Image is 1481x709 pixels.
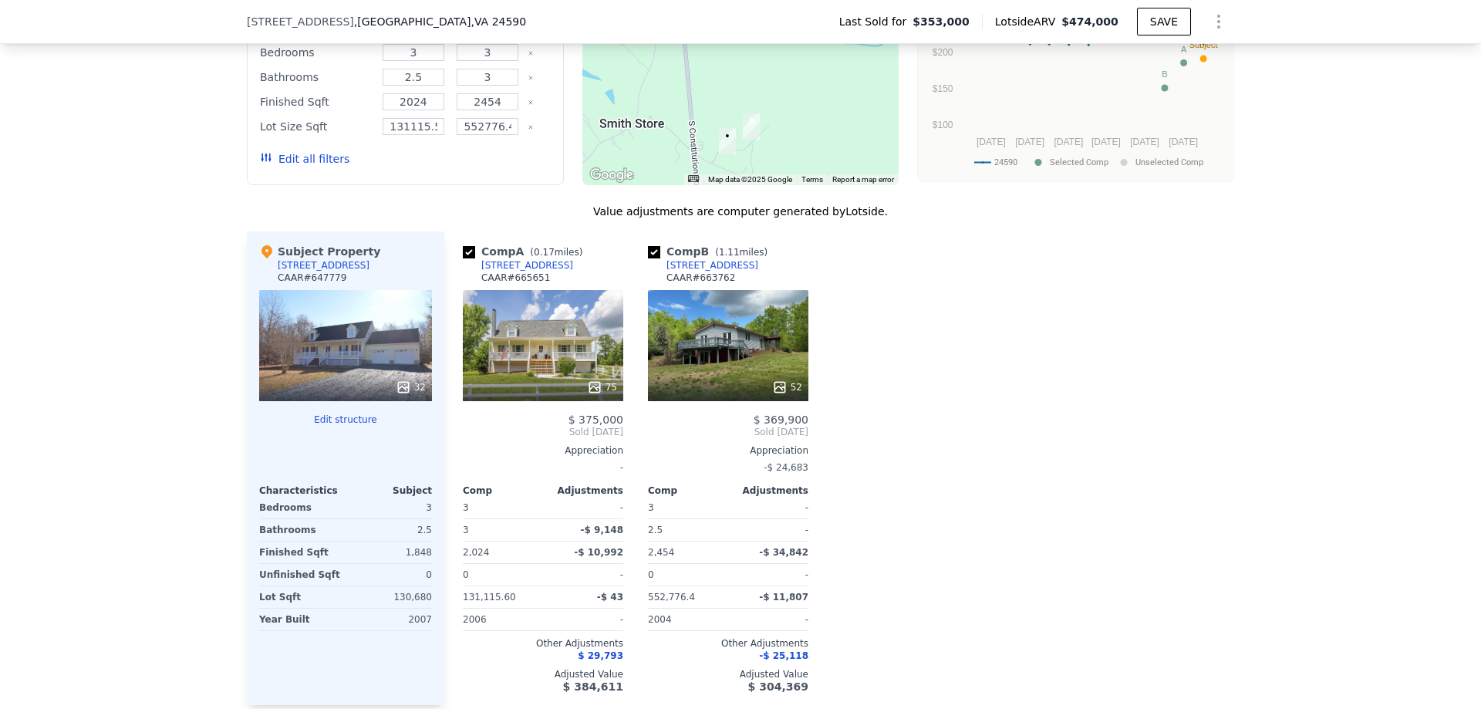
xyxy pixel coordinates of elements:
span: 131,115.60 [463,592,516,603]
text: [DATE] [977,137,1006,147]
div: 142 Sharps Creek Dr [719,128,736,154]
text: Selected Comp [1050,157,1108,167]
div: - [731,564,808,586]
div: [STREET_ADDRESS] [481,259,573,272]
span: $ 384,611 [563,680,623,693]
div: Year Built [259,609,342,630]
button: Edit all filters [260,151,349,167]
a: [STREET_ADDRESS] [648,259,758,272]
div: - [546,609,623,630]
div: 2.5 [648,519,725,541]
div: Adjusted Value [648,668,808,680]
div: Comp [648,484,728,497]
div: [STREET_ADDRESS] [278,259,369,272]
div: - [463,457,623,478]
a: [STREET_ADDRESS] [463,259,573,272]
div: Comp A [463,244,589,259]
div: Comp [463,484,543,497]
img: Google [586,165,637,185]
div: 32 [396,380,426,395]
span: $353,000 [913,14,970,29]
button: Clear [528,124,534,130]
div: - [546,564,623,586]
span: -$ 25,118 [759,650,808,661]
span: -$ 9,148 [581,525,623,535]
div: Comp B [648,244,774,259]
span: Map data ©2025 Google [708,175,792,184]
div: Subject [346,484,432,497]
span: Sold [DATE] [648,426,808,438]
button: SAVE [1137,8,1191,35]
div: Appreciation [463,444,623,457]
div: - [731,609,808,630]
span: -$ 10,992 [574,547,623,558]
div: Unfinished Sqft [259,564,342,586]
div: Bedrooms [260,42,373,63]
div: 0 [349,564,432,586]
span: ( miles) [524,247,589,258]
text: [DATE] [1091,137,1121,147]
div: Lot Sqft [259,586,342,608]
button: Keyboard shortcuts [688,175,699,182]
text: A [1181,45,1187,54]
a: Open this area in Google Maps (opens a new window) [586,165,637,185]
div: 130,680 [349,586,432,608]
div: 52 [772,380,802,395]
span: -$ 24,683 [764,462,808,473]
div: CAAR # 663762 [666,272,735,284]
text: [DATE] [1169,137,1198,147]
text: [DATE] [1130,137,1159,147]
span: -$ 34,842 [759,547,808,558]
span: 0.17 [534,247,555,258]
span: $ 29,793 [578,650,623,661]
span: Last Sold for [839,14,913,29]
div: 2.5 [349,519,432,541]
div: [STREET_ADDRESS] [666,259,758,272]
div: Other Adjustments [463,637,623,650]
div: 2004 [648,609,725,630]
button: Clear [528,50,534,56]
div: Appreciation [648,444,808,457]
div: Characteristics [259,484,346,497]
span: $ 304,369 [748,680,808,693]
span: , [GEOGRAPHIC_DATA] [354,14,526,29]
span: $474,000 [1061,15,1118,28]
div: Adjustments [543,484,623,497]
div: 2007 [349,609,432,630]
div: Bathrooms [260,66,373,88]
span: 3 [463,502,469,513]
button: Show Options [1203,6,1234,37]
span: $ 375,000 [568,414,623,426]
div: - [546,497,623,518]
text: Unselected Comp [1135,157,1203,167]
span: -$ 43 [597,592,623,603]
div: Other Adjustments [648,637,808,650]
span: 2,454 [648,547,674,558]
div: Adjusted Value [463,668,623,680]
button: Edit structure [259,414,432,426]
button: Clear [528,100,534,106]
text: [DATE] [1054,137,1083,147]
text: 24590 [994,157,1017,167]
div: Bedrooms [259,497,342,518]
a: Report a map error [832,175,894,184]
div: CAAR # 665651 [481,272,550,284]
div: 1,848 [349,542,432,563]
div: Finished Sqft [259,542,342,563]
div: Lot Size Sqft [260,116,373,137]
span: Sold [DATE] [463,426,623,438]
div: 311 Sharps Creek Dr [743,113,760,140]
div: Subject Property [259,244,380,259]
span: ( miles) [709,247,774,258]
div: 3 [349,497,432,518]
text: B [1162,69,1167,79]
div: Value adjustments are computer generated by Lotside . [247,204,1234,219]
div: - [731,519,808,541]
span: [STREET_ADDRESS] [247,14,354,29]
span: $ 369,900 [754,414,808,426]
text: $100 [933,120,953,130]
div: Finished Sqft [260,91,373,113]
div: Bathrooms [259,519,342,541]
div: - [731,497,808,518]
div: 3 [463,519,540,541]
